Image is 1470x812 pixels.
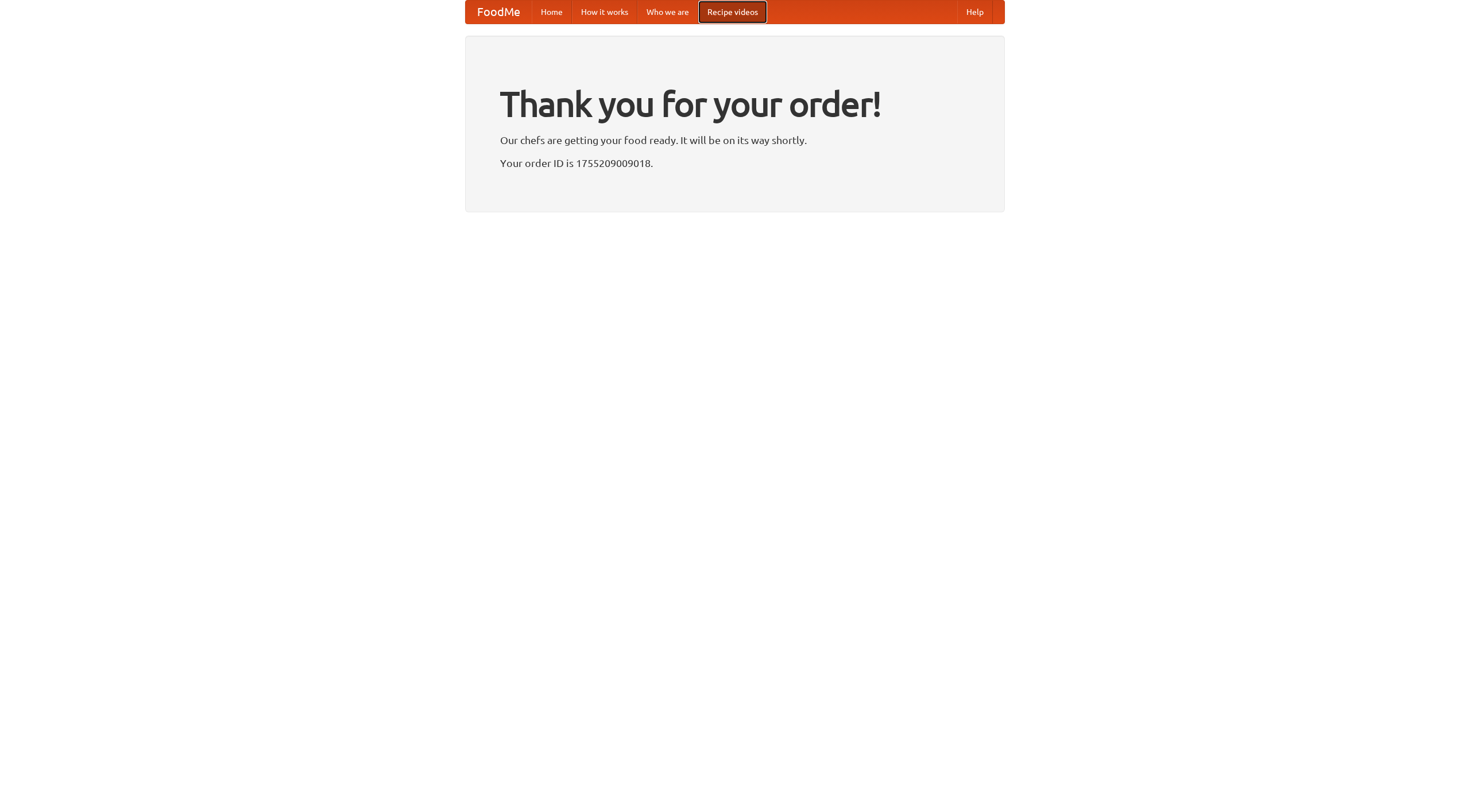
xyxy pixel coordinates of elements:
a: How it works [572,1,637,24]
a: Recipe videos [698,1,767,24]
p: Your order ID is 1755209009018. [500,154,970,172]
h1: Thank you for your order! [500,76,970,131]
a: FoodMe [466,1,532,24]
a: Help [957,1,993,24]
p: Our chefs are getting your food ready. It will be on its way shortly. [500,131,970,149]
a: Who we are [637,1,698,24]
a: Home [532,1,572,24]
